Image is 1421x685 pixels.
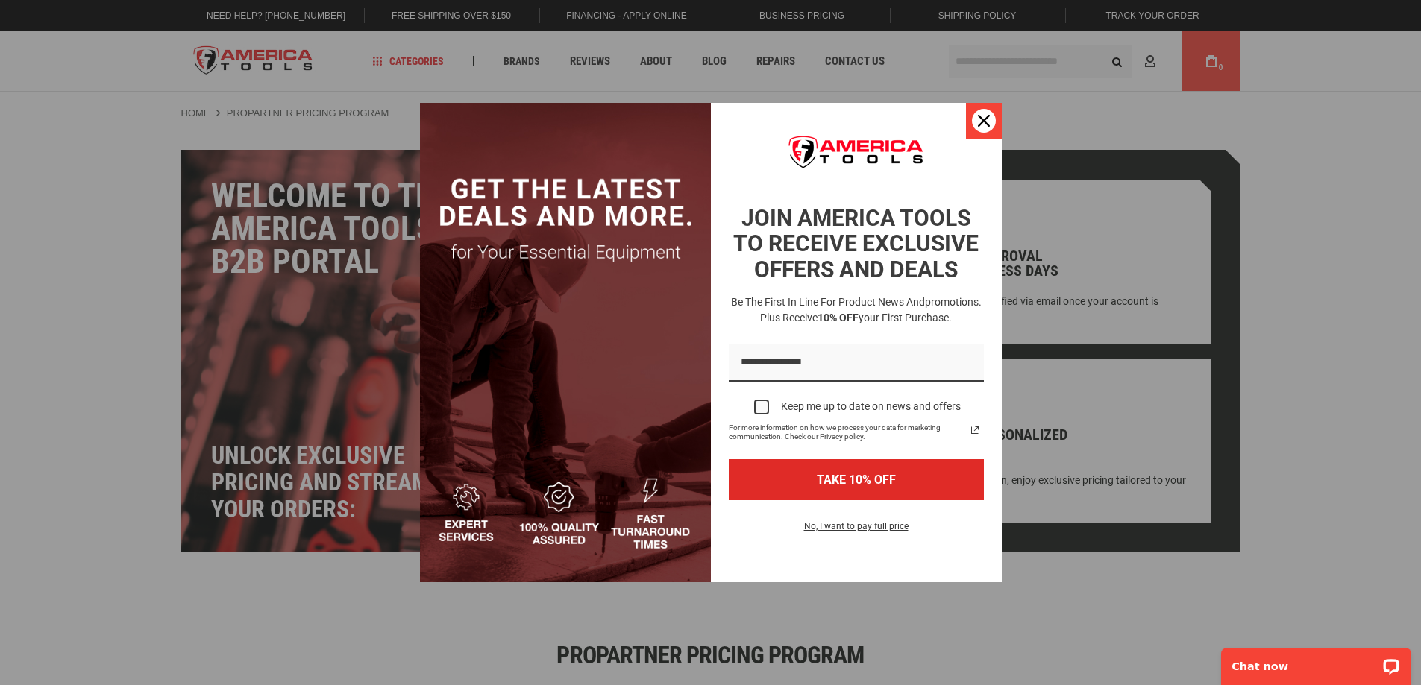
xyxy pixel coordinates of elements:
[726,294,987,326] h3: Be the first in line for product news and
[729,344,984,382] input: Email field
[792,518,920,543] button: No, I want to pay full price
[966,421,984,439] a: Read our Privacy Policy
[729,459,984,500] button: TAKE 10% OFF
[781,400,961,413] div: Keep me up to date on news and offers
[978,115,990,127] svg: close icon
[729,423,966,441] span: For more information on how we process your data for marketing communication. Check our Privacy p...
[966,103,1002,139] button: Close
[966,421,984,439] svg: link icon
[1211,638,1421,685] iframe: LiveChat chat widget
[733,205,979,282] strong: JOIN AMERICA TOOLS TO RECEIVE EXCLUSIVE OFFERS AND DEALS
[818,312,859,323] strong: 10% OFF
